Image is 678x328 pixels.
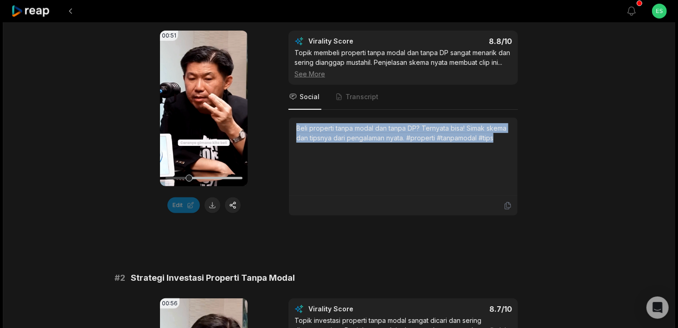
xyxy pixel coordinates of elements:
[294,48,512,79] div: Topik membeli properti tanpa modal dan tanpa DP sangat menarik dan sering dianggap mustahil. Penj...
[160,31,248,186] video: Your browser does not support mp4 format.
[413,37,512,46] div: 8.8 /10
[413,304,512,314] div: 8.7 /10
[308,304,408,314] div: Virality Score
[288,85,518,110] nav: Tabs
[296,123,510,143] div: Beli properti tanpa modal dan tanpa DP? Ternyata bisa! Simak skema dan tipsnya dari pengalaman ny...
[646,296,669,319] div: Open Intercom Messenger
[294,69,512,79] div: See More
[308,37,408,46] div: Virality Score
[300,92,320,101] span: Social
[167,197,200,213] button: Edit
[115,271,125,284] span: # 2
[345,92,378,101] span: Transcript
[131,271,295,284] span: Strategi Investasi Properti Tanpa Modal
